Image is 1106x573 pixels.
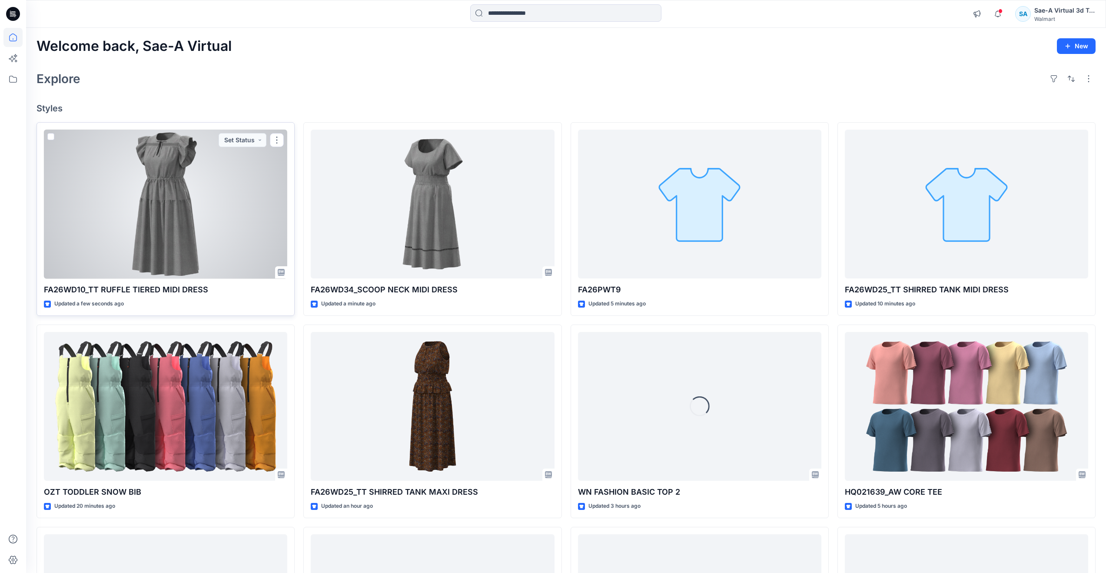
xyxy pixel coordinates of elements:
[44,130,287,279] a: FA26WD10_TT RUFFLE TIERED MIDI DRESS
[37,38,232,54] h2: Welcome back, Sae-A Virtual
[1015,6,1031,22] div: SA
[54,502,115,511] p: Updated 20 minutes ago
[1034,16,1095,22] div: Walmart
[321,502,373,511] p: Updated an hour ago
[855,299,915,308] p: Updated 10 minutes ago
[855,502,907,511] p: Updated 5 hours ago
[845,284,1088,296] p: FA26WD25_TT SHIRRED TANK MIDI DRESS
[1057,38,1096,54] button: New
[44,486,287,498] p: OZT TODDLER SNOW BIB
[44,284,287,296] p: FA26WD10_TT RUFFLE TIERED MIDI DRESS
[44,332,287,481] a: OZT TODDLER SNOW BIB
[311,332,554,481] a: FA26WD25_TT SHIRRED TANK MAXI DRESS
[845,486,1088,498] p: HQ021639_AW CORE TEE
[37,103,1096,114] h4: Styles
[845,130,1088,279] a: FA26WD25_TT SHIRRED TANK MIDI DRESS
[311,284,554,296] p: FA26WD34_SCOOP NECK MIDI DRESS
[311,486,554,498] p: FA26WD25_TT SHIRRED TANK MAXI DRESS
[845,332,1088,481] a: HQ021639_AW CORE TEE
[311,130,554,279] a: FA26WD34_SCOOP NECK MIDI DRESS
[578,130,821,279] a: FA26PWT9
[588,502,641,511] p: Updated 3 hours ago
[578,486,821,498] p: WN FASHION BASIC TOP 2
[1034,5,1095,16] div: Sae-A Virtual 3d Team
[321,299,375,308] p: Updated a minute ago
[588,299,646,308] p: Updated 5 minutes ago
[54,299,124,308] p: Updated a few seconds ago
[578,284,821,296] p: FA26PWT9
[37,72,80,86] h2: Explore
